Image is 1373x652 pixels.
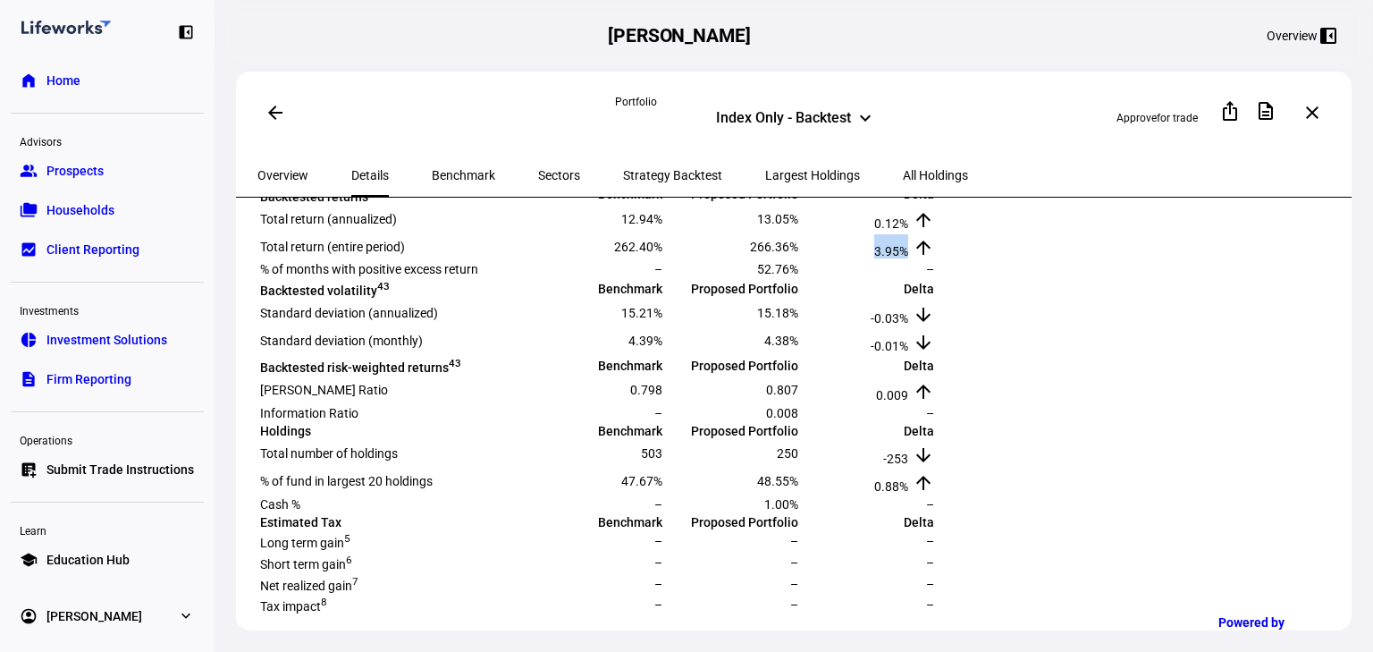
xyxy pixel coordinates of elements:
eth-mat-symbol: list_alt_add [20,461,38,478]
td: Delta [801,423,935,439]
td: Benchmark [529,423,663,439]
a: Powered by [1209,605,1346,639]
span: – [926,597,934,612]
sup: 4 [377,280,383,292]
td: Backtested risk-weighted returns [259,356,527,376]
span: 250 [777,446,798,461]
td: Benchmark [529,279,663,299]
sup: 7 [352,575,358,588]
mat-icon: arrow_downward [913,332,934,353]
mat-icon: keyboard_arrow_down [855,107,876,129]
sup: 8 [321,597,327,609]
span: % of months with positive excess return [260,262,478,276]
span: 0.009 [876,388,908,402]
span: – [926,406,934,420]
span: 0.798 [630,383,662,397]
span: Approve [1116,112,1157,124]
span: – [654,555,662,570]
eth-mat-symbol: description [20,370,38,388]
span: 0.12% [874,216,908,231]
span: Education Hub [46,551,130,569]
a: descriptionFirm Reporting [11,361,204,397]
mat-icon: arrow_downward [913,445,934,466]
span: – [790,555,798,570]
mat-icon: left_panel_close [1318,25,1339,47]
span: 4.39% [628,334,662,348]
td: Estimated Tax [259,514,527,530]
span: – [790,597,798,612]
span: Largest Holdings [765,169,860,182]
span: Sectors [538,169,580,182]
sup: 5 [344,533,350,546]
span: Benchmark [432,169,495,182]
span: Tax impact [260,599,327,614]
span: 503 [641,446,662,461]
div: Index Only - Backtest [716,109,851,131]
sup: 4 [449,357,455,369]
span: 0.807 [766,383,798,397]
span: 262.40% [614,240,662,254]
span: Short term gain [260,557,352,572]
span: for trade [1157,112,1198,124]
eth-mat-symbol: group [20,162,38,180]
span: – [926,534,934,548]
div: Operations [11,427,204,452]
span: Total return (entire period) [260,240,405,254]
mat-icon: close [1301,102,1323,123]
eth-mat-symbol: folder_copy [20,201,38,219]
eth-mat-symbol: left_panel_close [177,23,195,41]
h2: [PERSON_NAME] [608,25,751,47]
span: 12.94% [621,212,662,226]
span: 0.88% [874,479,908,494]
mat-icon: arrow_back [265,102,286,123]
span: – [654,597,662,612]
span: Overview [257,169,308,182]
a: homeHome [11,63,204,98]
span: 4.38% [764,334,798,348]
a: groupProspects [11,153,204,189]
span: 1.00% [764,497,798,512]
span: 13.05% [757,212,798,226]
span: Client Reporting [46,241,139,258]
td: Proposed Portfolio [665,279,799,299]
mat-icon: arrow_upward [913,209,934,231]
mat-icon: description [1255,100,1276,122]
mat-icon: arrow_downward [913,304,934,326]
span: – [790,534,798,548]
mat-icon: ios_share [1219,100,1241,122]
span: [PERSON_NAME] [46,607,142,625]
span: Total return (annualized) [260,212,397,226]
eth-mat-symbol: expand_more [177,607,195,625]
span: 15.21% [621,306,662,320]
span: -0.01% [871,339,908,353]
mat-icon: arrow_upward [913,381,934,402]
span: 52.76% [757,262,798,276]
span: 0.008 [766,406,798,420]
span: 3.95% [874,244,908,258]
sup: 3 [455,357,461,369]
span: 266.36% [750,240,798,254]
td: Proposed Portfolio [665,514,799,530]
span: 48.55% [757,474,798,488]
td: Delta [801,279,935,299]
span: [PERSON_NAME] Ratio [260,383,388,397]
button: Approvefor trade [1102,104,1212,132]
eth-mat-symbol: bid_landscape [20,241,38,258]
div: Investments [11,297,204,322]
span: Prospects [46,162,104,180]
span: Standard deviation (annualized) [260,306,438,320]
td: Benchmark [529,514,663,530]
a: bid_landscapeClient Reporting [11,232,204,267]
eth-mat-symbol: home [20,72,38,89]
span: Long term gain [260,536,350,550]
span: 47.67% [621,474,662,488]
span: – [926,555,934,570]
span: -253 [883,452,908,466]
eth-mat-symbol: pie_chart [20,331,38,349]
span: Firm Reporting [46,370,131,388]
mat-icon: arrow_upward [913,472,934,494]
sup: 6 [346,554,352,566]
span: – [654,497,662,512]
sup: 4 [368,186,375,199]
span: 15.18% [757,306,798,320]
